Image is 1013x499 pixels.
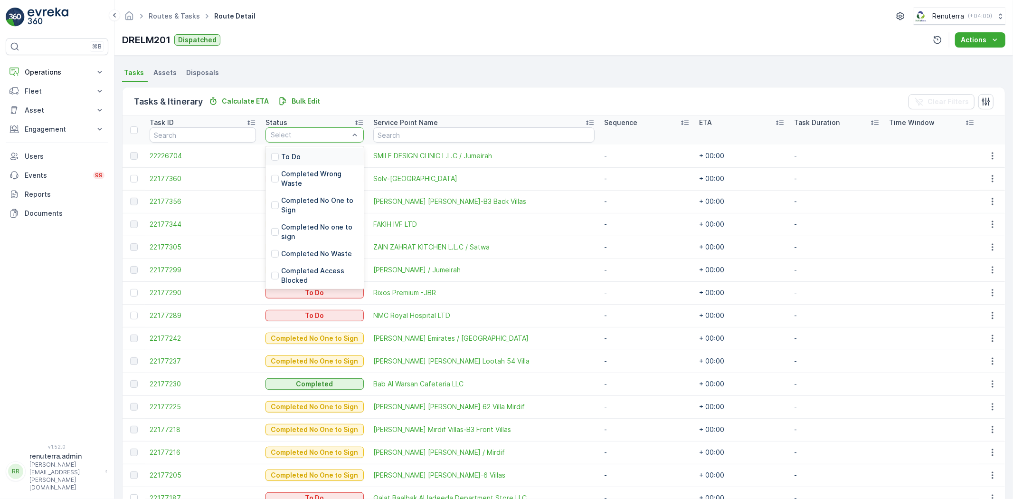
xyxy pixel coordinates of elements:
[28,8,68,27] img: logo_light-DOdMpM7g.png
[599,418,694,441] td: -
[130,426,138,433] div: Toggle Row Selected
[281,249,352,259] p: Completed No Waste
[150,242,256,252] span: 22177305
[373,448,595,457] a: Mr. Abdulla Ali Abdulla / Mirdif
[25,106,89,115] p: Asset
[271,130,349,140] p: Select
[694,281,789,304] td: + 00:00
[124,14,134,22] a: Homepage
[789,144,884,167] td: -
[271,356,358,366] p: Completed No One to Sign
[789,304,884,327] td: -
[694,373,789,395] td: + 00:00
[150,174,256,183] a: 22177360
[373,379,595,389] span: Bab Al Warsan Cafeteria LLC
[373,220,595,229] span: FAKIH IVF LTD
[222,96,269,106] p: Calculate ETA
[150,118,174,127] p: Task ID
[955,32,1005,48] button: Actions
[25,209,104,218] p: Documents
[150,356,256,366] a: 22177237
[134,95,203,108] p: Tasks & Itinerary
[150,448,256,457] span: 22177216
[599,190,694,213] td: -
[373,448,595,457] span: [PERSON_NAME] [PERSON_NAME] / Mirdif
[281,266,358,285] p: Completed Access Blocked
[6,204,108,223] a: Documents
[789,350,884,373] td: -
[130,289,138,297] div: Toggle Row Selected
[150,265,256,275] span: 22177299
[265,470,364,481] button: Completed No One to Sign
[373,425,595,434] span: [PERSON_NAME] Mirdif Villas-B3 Front Villas
[789,259,884,281] td: -
[281,169,358,188] p: Completed Wrong Waste
[150,127,256,143] input: Search
[6,451,108,491] button: RRrenuterra.admin[PERSON_NAME][EMAIL_ADDRESS][PERSON_NAME][DOMAIN_NAME]
[932,11,964,21] p: Renuterra
[92,43,102,50] p: ⌘B
[373,356,595,366] span: [PERSON_NAME] [PERSON_NAME] Lootah 54 Villa
[150,311,256,320] a: 22177289
[599,373,694,395] td: -
[694,350,789,373] td: + 00:00
[281,196,358,215] p: Completed No One to Sign
[373,402,595,412] a: Nasser Ahmed Nasser Lootah 62 Villa Mirdif
[789,236,884,259] td: -
[889,118,935,127] p: Time Window
[130,471,138,479] div: Toggle Row Selected
[373,242,595,252] a: ZAIN ZAHRAT KITCHEN L.L.C / Satwa
[373,402,595,412] span: [PERSON_NAME] [PERSON_NAME] 62 Villa Mirdif
[961,35,986,45] p: Actions
[789,373,884,395] td: -
[373,151,595,161] span: SMILE DESIGN CLINIC L.L.C / Jumeirah
[373,174,595,183] a: Solv-Al Safa Park
[699,118,712,127] p: ETA
[305,311,324,320] p: To Do
[789,213,884,236] td: -
[794,118,840,127] p: Task Duration
[149,12,200,20] a: Routes & Tasks
[265,401,364,413] button: Completed No One to Sign
[130,357,138,365] div: Toggle Row Selected
[599,304,694,327] td: -
[694,441,789,464] td: + 00:00
[130,380,138,388] div: Toggle Row Selected
[789,190,884,213] td: -
[150,470,256,480] span: 22177205
[694,259,789,281] td: + 00:00
[29,451,101,461] p: renuterra.admin
[130,175,138,182] div: Toggle Row Selected
[150,288,256,297] a: 22177290
[150,220,256,229] a: 22177344
[265,378,364,390] button: Completed
[130,312,138,319] div: Toggle Row Selected
[599,167,694,190] td: -
[271,334,358,343] p: Completed No One to Sign
[694,327,789,350] td: + 00:00
[271,470,358,480] p: Completed No One to Sign
[174,34,220,46] button: Dispatched
[25,67,89,77] p: Operations
[212,11,257,21] span: Route Detail
[25,171,87,180] p: Events
[694,213,789,236] td: + 00:00
[373,470,595,480] span: [PERSON_NAME] [PERSON_NAME]-6 Villas
[150,379,256,389] a: 22177230
[373,265,595,275] span: [PERSON_NAME] / Jumeirah
[292,96,320,106] p: Bulk Edit
[599,441,694,464] td: -
[694,190,789,213] td: + 00:00
[124,68,144,77] span: Tasks
[130,266,138,274] div: Toggle Row Selected
[25,152,104,161] p: Users
[373,470,595,480] a: Abdulla Al Falasi Mirdif Villas-6 Villas
[694,236,789,259] td: + 00:00
[373,425,595,434] a: Abdulla Al Falasi Mirdif Villas-B3 Front Villas
[789,441,884,464] td: -
[29,461,101,491] p: [PERSON_NAME][EMAIL_ADDRESS][PERSON_NAME][DOMAIN_NAME]
[150,151,256,161] a: 22226704
[6,8,25,27] img: logo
